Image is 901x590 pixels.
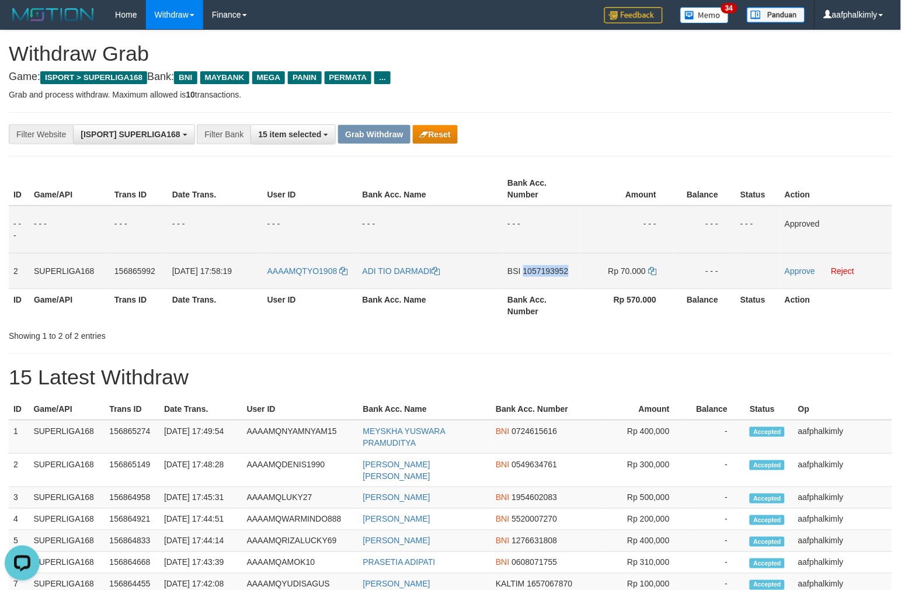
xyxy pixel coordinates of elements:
span: Accepted [750,494,785,504]
td: aafphalkimly [794,487,892,509]
span: PANIN [288,71,321,84]
th: Bank Acc. Number [503,289,581,322]
td: SUPERLIGA168 [29,454,105,487]
th: Rp 570.000 [581,289,674,322]
span: Accepted [750,558,785,568]
td: [DATE] 17:45:31 [159,487,242,509]
th: User ID [242,398,359,420]
strong: 10 [186,90,195,99]
p: Grab and process withdraw. Maximum allowed is transactions. [9,89,892,100]
td: aafphalkimly [794,530,892,552]
span: Accepted [750,537,785,547]
th: User ID [263,172,358,206]
td: aafphalkimly [794,454,892,487]
td: Approved [780,206,892,254]
td: - - - [9,206,29,254]
div: Filter Bank [197,124,251,144]
span: Copy 1276631808 to clipboard [512,536,558,546]
td: 4 [9,509,29,530]
th: User ID [263,289,358,322]
span: Copy 1954602083 to clipboard [512,493,558,502]
a: ADI TIO DARMADI [363,266,440,276]
td: [DATE] 17:44:14 [159,530,242,552]
span: BNI [496,493,509,502]
td: - - - [736,206,780,254]
th: Trans ID [110,289,168,322]
span: Accepted [750,515,785,525]
th: Trans ID [110,172,168,206]
th: Balance [687,398,746,420]
td: - [687,530,746,552]
td: Rp 200,000 [603,509,687,530]
td: [DATE] 17:44:51 [159,509,242,530]
td: [DATE] 17:49:54 [159,420,242,454]
td: Rp 300,000 [603,454,687,487]
span: Copy 1057193952 to clipboard [523,266,569,276]
td: - [687,487,746,509]
span: MAYBANK [200,71,249,84]
th: Date Trans. [168,289,263,322]
th: Status [736,172,780,206]
img: Button%20Memo.svg [680,7,729,23]
td: aafphalkimly [794,552,892,574]
th: Action [780,289,892,322]
td: Rp 400,000 [603,530,687,552]
img: panduan.png [747,7,805,23]
th: ID [9,398,29,420]
td: 156864833 [105,530,159,552]
td: SUPERLIGA168 [29,509,105,530]
th: Bank Acc. Name [358,172,503,206]
span: 156865992 [114,266,155,276]
a: Copy 70000 to clipboard [648,266,656,276]
td: SUPERLIGA168 [29,530,105,552]
a: [PERSON_NAME] [363,493,430,502]
span: BSI [507,266,521,276]
button: 15 item selected [251,124,336,144]
td: Rp 400,000 [603,420,687,454]
td: - - - [581,206,674,254]
h4: Game: Bank: [9,71,892,83]
td: AAAAMQWARMINDO888 [242,509,359,530]
th: Bank Acc. Name [358,289,503,322]
td: - - - [674,253,736,289]
span: ... [374,71,390,84]
span: ISPORT > SUPERLIGA168 [40,71,147,84]
td: 156865149 [105,454,159,487]
td: - - - [110,206,168,254]
td: - - - [358,206,503,254]
td: - - - [503,206,581,254]
th: Status [745,398,794,420]
th: ID [9,172,29,206]
td: AAAAMQLUKY27 [242,487,359,509]
h1: 15 Latest Withdraw [9,366,892,389]
td: 2 [9,454,29,487]
a: MEYSKHA YUSWARA PRAMUDITYA [363,426,446,447]
th: Game/API [29,289,110,322]
td: AAAAMQDENIS1990 [242,454,359,487]
td: [DATE] 17:48:28 [159,454,242,487]
td: 156864668 [105,552,159,574]
td: SUPERLIGA168 [29,253,110,289]
td: 156865274 [105,420,159,454]
td: - - - [168,206,263,254]
td: aafphalkimly [794,420,892,454]
span: Copy 0608071755 to clipboard [512,558,558,567]
td: 156864921 [105,509,159,530]
th: Bank Acc. Number [491,398,603,420]
td: - [687,420,746,454]
a: AAAAMQTYO1908 [267,266,348,276]
th: Amount [581,172,674,206]
a: PRASETIA ADIPATI [363,558,436,567]
td: 1 [9,420,29,454]
span: BNI [496,426,509,436]
th: ID [9,289,29,322]
span: Accepted [750,460,785,470]
button: [ISPORT] SUPERLIGA168 [73,124,194,144]
span: Copy 0549634761 to clipboard [512,460,558,469]
div: Showing 1 to 2 of 2 entries [9,325,367,342]
td: - [687,509,746,530]
span: BNI [496,515,509,524]
td: AAAAMQRIZALUCKY69 [242,530,359,552]
span: MEGA [252,71,286,84]
a: [PERSON_NAME] [363,579,430,589]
